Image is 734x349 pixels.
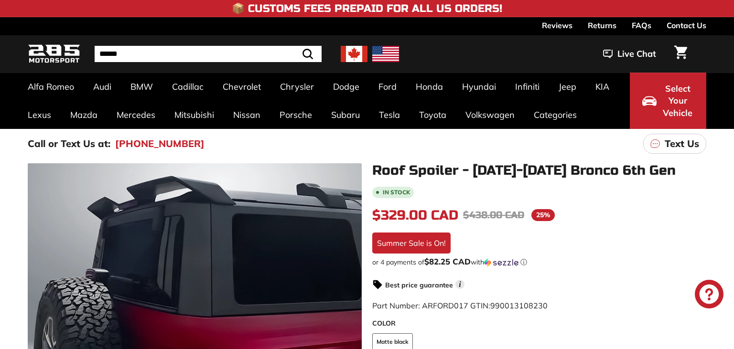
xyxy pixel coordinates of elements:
a: FAQs [632,17,651,33]
a: Jeep [549,73,586,101]
a: Returns [588,17,616,33]
img: Logo_285_Motorsport_areodynamics_components [28,43,80,65]
a: Contact Us [667,17,706,33]
a: Alfa Romeo [18,73,84,101]
div: Summer Sale is On! [372,233,451,254]
div: or 4 payments of$82.25 CADwithSezzle Click to learn more about Sezzle [372,257,706,267]
span: Live Chat [617,48,656,60]
strong: Best price guarantee [385,281,453,289]
a: Chevrolet [213,73,270,101]
p: Text Us [665,137,699,151]
a: Dodge [324,73,369,101]
a: Toyota [410,101,456,129]
a: Nissan [224,101,270,129]
a: Cadillac [162,73,213,101]
a: Tesla [369,101,410,129]
span: $82.25 CAD [424,256,471,266]
inbox-online-store-chat: Shopify online store chat [692,280,726,311]
h1: Roof Spoiler - [DATE]-[DATE] Bronco 6th Gen [372,163,706,178]
label: COLOR [372,318,706,328]
span: $329.00 CAD [372,207,458,223]
a: Chrysler [270,73,324,101]
span: i [455,280,464,289]
a: Audi [84,73,121,101]
span: Part Number: ARFORD017 GTIN: [372,301,548,310]
a: Cart [669,38,693,70]
a: Infiniti [506,73,549,101]
a: Mercedes [107,101,165,129]
span: Select Your Vehicle [661,83,694,119]
a: KIA [586,73,619,101]
a: Ford [369,73,406,101]
img: Sezzle [484,258,518,267]
button: Select Your Vehicle [630,73,706,129]
a: Subaru [322,101,369,129]
b: In stock [383,190,410,195]
span: $438.00 CAD [463,209,524,221]
span: 25% [531,209,555,221]
a: Honda [406,73,453,101]
div: or 4 payments of with [372,257,706,267]
a: Reviews [542,17,572,33]
h4: 📦 Customs Fees Prepaid for All US Orders! [232,3,502,14]
a: [PHONE_NUMBER] [115,137,205,151]
button: Live Chat [591,42,669,66]
span: 990013108230 [490,301,548,310]
a: BMW [121,73,162,101]
a: Mazda [61,101,107,129]
a: Mitsubishi [165,101,224,129]
a: Categories [524,101,586,129]
input: Search [95,46,322,62]
a: Porsche [270,101,322,129]
a: Text Us [643,134,706,154]
a: Hyundai [453,73,506,101]
p: Call or Text Us at: [28,137,110,151]
a: Volkswagen [456,101,524,129]
a: Lexus [18,101,61,129]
